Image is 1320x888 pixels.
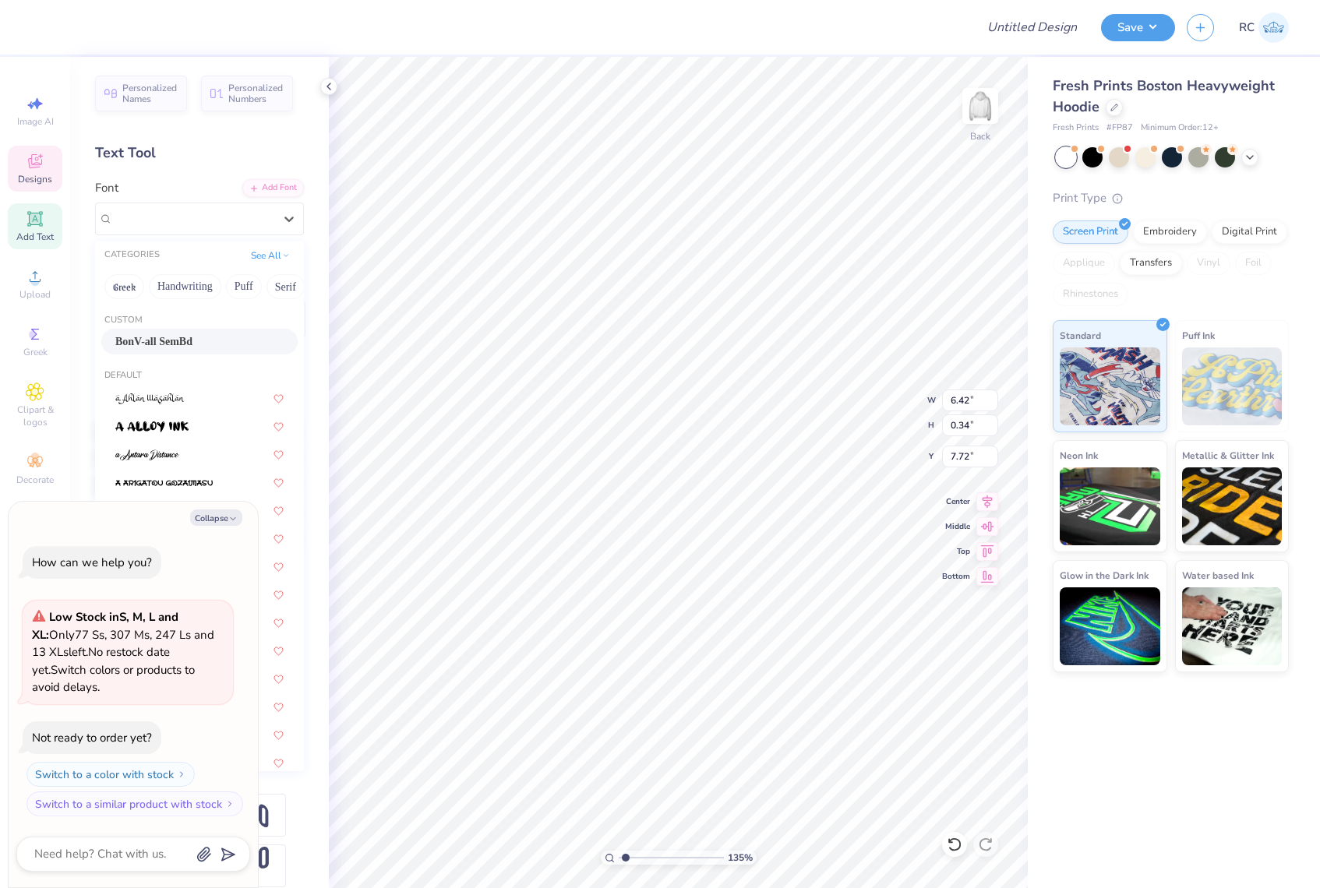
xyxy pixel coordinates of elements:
[942,546,970,557] span: Top
[95,179,118,197] label: Font
[32,609,214,695] span: Only 77 Ss, 307 Ms, 247 Ls and 13 XLs left. Switch colors or products to avoid delays.
[1182,327,1215,344] span: Puff Ink
[942,496,970,507] span: Center
[18,173,52,185] span: Designs
[1053,122,1099,135] span: Fresh Prints
[1060,467,1160,545] img: Neon Ink
[1060,327,1101,344] span: Standard
[149,274,221,299] button: Handwriting
[122,83,178,104] span: Personalized Names
[23,346,48,358] span: Greek
[226,274,262,299] button: Puff
[115,421,189,432] img: a Alloy Ink
[1053,283,1128,306] div: Rhinestones
[1060,567,1149,583] span: Glow in the Dark Ink
[17,115,54,128] span: Image AI
[1106,122,1133,135] span: # FP87
[16,474,54,486] span: Decorate
[1060,347,1160,425] img: Standard
[728,851,753,865] span: 135 %
[246,248,295,263] button: See All
[1053,76,1275,116] span: Fresh Prints Boston Heavyweight Hoodie
[266,274,305,299] button: Serif
[115,449,179,460] img: a Antara Distance
[32,644,170,678] span: No restock date yet.
[242,179,304,197] div: Add Font
[115,393,185,404] img: a Ahlan Wasahlan
[1101,14,1175,41] button: Save
[1053,189,1289,207] div: Print Type
[1182,467,1283,545] img: Metallic & Glitter Ink
[1141,122,1219,135] span: Minimum Order: 12 +
[26,762,195,787] button: Switch to a color with stock
[95,314,304,327] div: Custom
[19,288,51,301] span: Upload
[225,799,235,809] img: Switch to a similar product with stock
[104,248,160,262] div: CATEGORIES
[190,509,242,526] button: Collapse
[970,129,990,143] div: Back
[1182,347,1283,425] img: Puff Ink
[1053,252,1115,275] div: Applique
[115,477,213,488] img: a Arigatou Gozaimasu
[1060,447,1098,463] span: Neon Ink
[1258,12,1289,43] img: Rio Cabojoc
[228,83,284,104] span: Personalized Numbers
[1187,252,1230,275] div: Vinyl
[95,369,304,382] div: Default
[1053,220,1128,244] div: Screen Print
[1235,252,1272,275] div: Foil
[32,555,152,570] div: How can we help you?
[177,770,186,779] img: Switch to a color with stock
[1212,220,1287,244] div: Digital Print
[1239,19,1255,37] span: RC
[115,333,192,350] span: BonV-all SemBd
[8,403,62,428] span: Clipart & logos
[965,90,996,122] img: Back
[32,609,178,643] strong: Low Stock in S, M, L and XL :
[16,231,54,243] span: Add Text
[1239,12,1289,43] a: RC
[942,571,970,582] span: Bottom
[975,12,1089,43] input: Untitled Design
[104,274,144,299] button: Greek
[1182,587,1283,665] img: Water based Ink
[1182,447,1274,463] span: Metallic & Glitter Ink
[95,143,304,164] div: Text Tool
[942,521,970,532] span: Middle
[1120,252,1182,275] div: Transfers
[1133,220,1207,244] div: Embroidery
[1060,587,1160,665] img: Glow in the Dark Ink
[26,791,243,816] button: Switch to a similar product with stock
[32,730,152,745] div: Not ready to order yet?
[1182,567,1254,583] span: Water based Ink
